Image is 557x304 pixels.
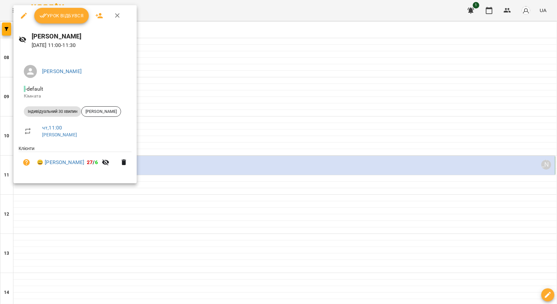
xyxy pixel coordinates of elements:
p: Кімната [24,93,126,99]
a: [PERSON_NAME] [42,68,82,74]
p: [DATE] 11:00 - 11:30 [32,41,132,49]
h6: [PERSON_NAME] [32,31,132,41]
span: 6 [95,159,98,165]
span: [PERSON_NAME] [82,109,121,114]
ul: Клієнти [19,145,132,175]
a: 😀 [PERSON_NAME] [37,159,84,166]
span: 27 [87,159,93,165]
div: [PERSON_NAME] [81,106,121,117]
button: Візит ще не сплачено. Додати оплату? [19,155,34,170]
button: Урок відбувся [34,8,89,23]
span: - default [24,86,44,92]
span: Урок відбувся [39,12,84,20]
b: / [87,159,98,165]
a: чт , 11:00 [42,125,62,131]
span: Індивідуальний 30 хвилин [24,109,81,114]
a: [PERSON_NAME] [42,132,77,137]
